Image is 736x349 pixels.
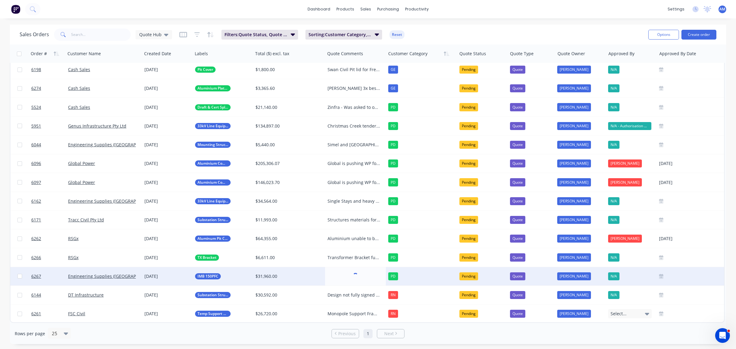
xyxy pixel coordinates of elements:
div: [PERSON_NAME] [608,178,642,186]
div: Global is pushing WP for a decision on the job. PLP lead times are too long. Falcon will be the p... [328,160,381,167]
span: Aluminium Plates & Machining [197,85,228,91]
button: 33kV Line Equipment [195,123,231,129]
span: 6097 [31,179,41,186]
a: RSGx [68,255,79,260]
div: [DATE] [144,236,190,242]
div: Pending [459,310,478,318]
div: $21,140.00 [255,104,319,110]
div: Monopole Support Frames and Anchor Augers AM to follow up o a weekly basis [328,311,381,317]
div: Quote [510,84,525,92]
a: 6044 [31,136,68,154]
span: 6267 [31,273,41,279]
div: Pending [459,272,478,280]
div: Pending [459,253,478,261]
div: [PERSON_NAME] [557,310,591,318]
span: 6044 [31,142,41,148]
span: 6262 [31,236,41,242]
span: Previous [338,331,356,337]
div: N/A [608,272,619,280]
span: Mounting Structure [197,142,228,148]
div: Quote Owner [558,51,585,57]
button: Substation Structural Steel [195,217,231,223]
div: Quote [510,310,525,318]
div: [PERSON_NAME] [557,66,591,74]
button: Aluminium Components [195,179,231,186]
div: [DATE] [144,292,190,298]
div: Swan Civil Pit lid for Freo Prison - Awaiting structural Engineer sign off [328,67,381,73]
div: purchasing [374,5,402,14]
div: products [333,5,357,14]
div: [DATE] [144,255,190,261]
div: N/A [608,103,619,111]
div: Design not fully signed off on, pricing was requested to get a jump start, but details and requir... [328,292,381,298]
div: Quote [510,141,525,149]
a: Cash Sales [68,104,90,110]
div: PD [388,141,398,149]
div: $11,993.00 [255,217,319,223]
div: Quote [510,159,525,167]
a: FSC Civil [68,311,85,316]
div: PD [388,272,398,280]
div: [DATE] [659,235,722,243]
div: $31,960.00 [255,273,319,279]
span: 6266 [31,255,41,261]
a: Next page [377,331,404,337]
div: [DATE] [144,160,190,167]
div: [DATE] [144,142,190,148]
span: Aluminium Components [197,179,228,186]
div: $6,611.00 [255,255,319,261]
a: Cash Sales [68,85,90,91]
div: Customer Category [388,51,427,57]
a: Previous page [332,331,359,337]
div: Quote Type [510,51,534,57]
div: [PERSON_NAME] [608,159,642,167]
button: Filters:Quote Status, Quote Type [221,30,298,40]
a: Engineering Supplies ([GEOGRAPHIC_DATA]) Pty Ltd [68,142,173,148]
div: Pending [459,216,478,224]
div: PD [388,197,398,205]
div: N/A [608,253,619,261]
div: Quote [510,216,525,224]
span: Temp Support & Auger Foundation [197,311,228,317]
div: Pending [459,141,478,149]
div: Aluminium unable to be fabricated due to dissimilar grades can't be welded. 6061 T6 material not ... [328,236,381,242]
div: [DATE] [144,311,190,317]
button: Create order [681,30,716,40]
iframe: Intercom live chat [715,328,730,343]
div: Quote [510,253,525,261]
span: Pit Cover [197,67,213,73]
div: productivity [402,5,432,14]
div: GE [388,84,398,92]
a: Genus Infrastructure Pty Ltd [68,123,126,129]
div: [DATE] [144,104,190,110]
div: Pending [459,66,478,74]
div: [PERSON_NAME] [557,103,591,111]
a: Page 1 is your current page [363,329,373,338]
span: TX Bracket [197,255,217,261]
ul: Pagination [329,329,407,338]
div: Pending [459,178,478,186]
div: N/A [608,197,619,205]
div: Pending [459,84,478,92]
div: Labels [195,51,208,57]
span: 6096 [31,160,41,167]
div: Approved By Date [659,51,696,57]
div: Christmas Creek tendered items. Feedback received that the pricing was competitive for the projec... [328,123,381,129]
div: $3,365.60 [255,85,319,91]
div: $205,306.07 [255,160,319,167]
a: RSGx [68,236,79,241]
div: N/A [608,141,619,149]
a: 6262 [31,229,68,248]
a: 6274 [31,79,68,98]
button: Mounting Structure [195,142,231,148]
button: Sorting:Customer Category, Order # [305,30,382,40]
div: $146,023.70 [255,179,319,186]
span: Substation Structural Steel [197,292,228,298]
div: PD [388,159,398,167]
div: Global is pushing WP for a decision on the job. PLP lead times are too long. Falcon will be the p... [328,179,381,186]
div: PD [388,216,398,224]
button: Reset [389,30,404,39]
div: Quote Comments [327,51,363,57]
a: DT Infrastructure [68,292,104,298]
div: $34,564.00 [255,198,319,204]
